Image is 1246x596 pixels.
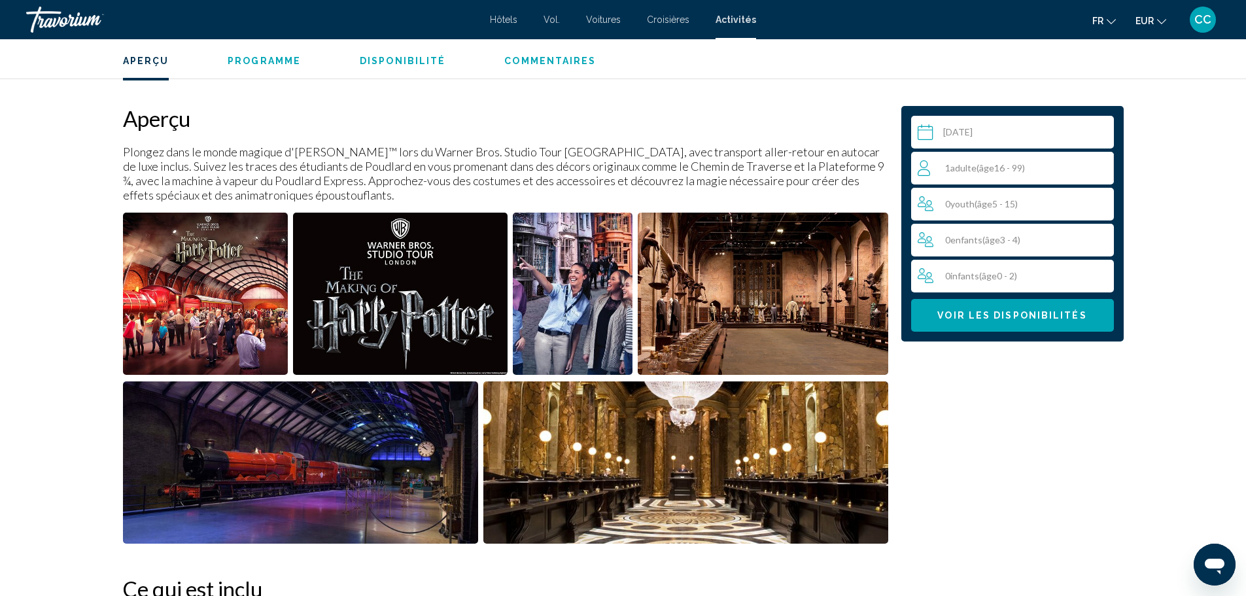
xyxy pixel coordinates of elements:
span: Voir les disponibilités [937,311,1086,321]
h2: Aperçu [123,105,888,131]
button: Changer de langue [1092,11,1116,30]
p: Plongez dans le monde magique d'[PERSON_NAME]™ lors du Warner Bros. Studio Tour [GEOGRAPHIC_DATA]... [123,145,888,202]
font: EUR [1135,16,1154,26]
a: Croisières [647,14,689,25]
a: Travorium [26,7,477,33]
span: Adulte [950,162,977,173]
span: ( 0 - 2) [979,270,1017,281]
button: Commentaires [504,55,596,67]
font: CC [1194,12,1211,26]
span: Disponibilité [360,56,445,66]
span: ( 5 - 15) [975,198,1018,209]
button: Open full-screen image slider [638,212,888,376]
span: Youth [950,198,975,209]
font: fr [1092,16,1103,26]
button: Open full-screen image slider [123,212,288,376]
a: Hôtels [490,14,517,25]
span: âge [979,162,994,173]
span: ( 16 - 99) [977,162,1025,173]
button: Open full-screen image slider [293,212,508,376]
span: Commentaires [504,56,596,66]
button: Voir les disponibilités [911,299,1114,332]
button: Changer de devise [1135,11,1166,30]
button: Menu utilisateur [1186,6,1220,33]
span: âge [985,234,1000,245]
span: Infants [950,270,979,281]
span: 1 [945,162,1025,173]
button: Disponibilité [360,55,445,67]
span: Enfants [950,234,982,245]
span: âge [977,198,992,209]
button: Travelers: 1 adult, 0 children [911,152,1114,292]
span: âge [982,270,997,281]
button: Aperçu [123,55,169,67]
span: 0 [945,198,1018,209]
button: Open full-screen image slider [513,212,632,376]
span: Aperçu [123,56,169,66]
span: Programme [228,56,301,66]
a: Activités [716,14,756,25]
span: 0 [945,270,1017,281]
span: 0 [945,234,1020,245]
iframe: Bouton de lancement de la fenêtre de messagerie [1194,544,1236,586]
button: Open full-screen image slider [483,381,888,544]
a: Vol. [544,14,560,25]
button: Programme [228,55,301,67]
a: Voitures [586,14,621,25]
span: ( 3 - 4) [982,234,1020,245]
button: Open full-screen image slider [123,381,479,544]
